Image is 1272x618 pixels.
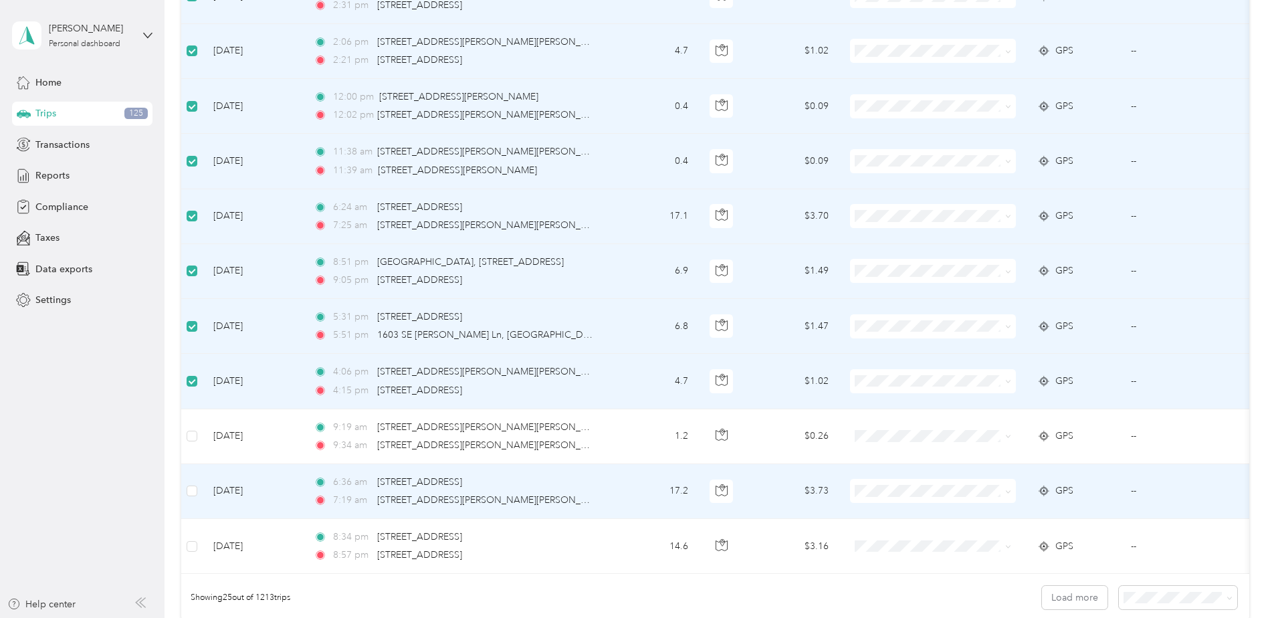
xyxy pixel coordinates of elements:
[35,262,92,276] span: Data exports
[333,548,371,562] span: 8:57 pm
[203,519,303,574] td: [DATE]
[378,165,537,176] span: [STREET_ADDRESS][PERSON_NAME]
[377,421,611,433] span: [STREET_ADDRESS][PERSON_NAME][PERSON_NAME]
[333,53,371,68] span: 2:21 pm
[333,328,371,342] span: 5:51 pm
[611,464,699,519] td: 17.2
[333,200,371,215] span: 6:24 am
[1120,299,1242,354] td: --
[333,255,371,270] span: 8:51 pm
[611,244,699,299] td: 6.9
[379,91,538,102] span: [STREET_ADDRESS][PERSON_NAME]
[377,274,462,286] span: [STREET_ADDRESS]
[333,383,371,398] span: 4:15 pm
[1120,134,1242,189] td: --
[611,354,699,409] td: 4.7
[377,476,462,488] span: [STREET_ADDRESS]
[377,385,462,396] span: [STREET_ADDRESS]
[1055,429,1073,443] span: GPS
[333,35,371,49] span: 2:06 pm
[611,299,699,354] td: 6.8
[1055,209,1073,223] span: GPS
[377,531,462,542] span: [STREET_ADDRESS]
[333,420,371,435] span: 9:19 am
[333,438,371,453] span: 9:34 am
[35,231,60,245] span: Taxes
[611,134,699,189] td: 0.4
[333,530,371,544] span: 8:34 pm
[377,366,611,377] span: [STREET_ADDRESS][PERSON_NAME][PERSON_NAME]
[377,439,611,451] span: [STREET_ADDRESS][PERSON_NAME][PERSON_NAME]
[1120,79,1242,134] td: --
[7,597,76,611] button: Help center
[1197,543,1272,618] iframe: Everlance-gr Chat Button Frame
[203,189,303,244] td: [DATE]
[333,365,371,379] span: 4:06 pm
[377,329,836,340] span: 1603 SE [PERSON_NAME] Ln, [GEOGRAPHIC_DATA], [GEOGRAPHIC_DATA] 72712, [GEOGRAPHIC_DATA]
[746,244,839,299] td: $1.49
[1120,464,1242,519] td: --
[746,299,839,354] td: $1.47
[377,219,611,231] span: [STREET_ADDRESS][PERSON_NAME][PERSON_NAME]
[333,163,373,178] span: 11:39 am
[35,138,90,152] span: Transactions
[203,409,303,464] td: [DATE]
[35,293,71,307] span: Settings
[377,36,611,47] span: [STREET_ADDRESS][PERSON_NAME][PERSON_NAME]
[1120,519,1242,574] td: --
[611,24,699,79] td: 4.7
[203,79,303,134] td: [DATE]
[377,109,611,120] span: [STREET_ADDRESS][PERSON_NAME][PERSON_NAME]
[1055,154,1073,169] span: GPS
[1120,409,1242,464] td: --
[49,40,120,48] div: Personal dashboard
[203,299,303,354] td: [DATE]
[1120,189,1242,244] td: --
[203,464,303,519] td: [DATE]
[333,144,371,159] span: 11:38 am
[377,256,564,268] span: [GEOGRAPHIC_DATA], [STREET_ADDRESS]
[203,134,303,189] td: [DATE]
[611,519,699,574] td: 14.6
[1055,484,1073,498] span: GPS
[333,493,371,508] span: 7:19 am
[377,54,462,66] span: [STREET_ADDRESS]
[124,108,148,120] span: 125
[746,519,839,574] td: $3.16
[1120,24,1242,79] td: --
[1055,374,1073,389] span: GPS
[1055,539,1073,554] span: GPS
[1120,354,1242,409] td: --
[746,24,839,79] td: $1.02
[746,79,839,134] td: $0.09
[1042,586,1107,609] button: Load more
[611,189,699,244] td: 17.1
[35,106,56,120] span: Trips
[333,310,371,324] span: 5:31 pm
[1055,43,1073,58] span: GPS
[333,90,374,104] span: 12:00 pm
[333,475,371,490] span: 6:36 am
[203,354,303,409] td: [DATE]
[181,592,290,604] span: Showing 25 out of 1213 trips
[377,201,462,213] span: [STREET_ADDRESS]
[333,273,371,288] span: 9:05 pm
[746,134,839,189] td: $0.09
[1055,319,1073,334] span: GPS
[35,76,62,90] span: Home
[35,200,88,214] span: Compliance
[203,244,303,299] td: [DATE]
[377,311,462,322] span: [STREET_ADDRESS]
[1120,244,1242,299] td: --
[377,146,611,157] span: [STREET_ADDRESS][PERSON_NAME][PERSON_NAME]
[746,354,839,409] td: $1.02
[1055,264,1073,278] span: GPS
[333,108,371,122] span: 12:02 pm
[203,24,303,79] td: [DATE]
[746,189,839,244] td: $3.70
[377,494,611,506] span: [STREET_ADDRESS][PERSON_NAME][PERSON_NAME]
[333,218,371,233] span: 7:25 am
[35,169,70,183] span: Reports
[611,79,699,134] td: 0.4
